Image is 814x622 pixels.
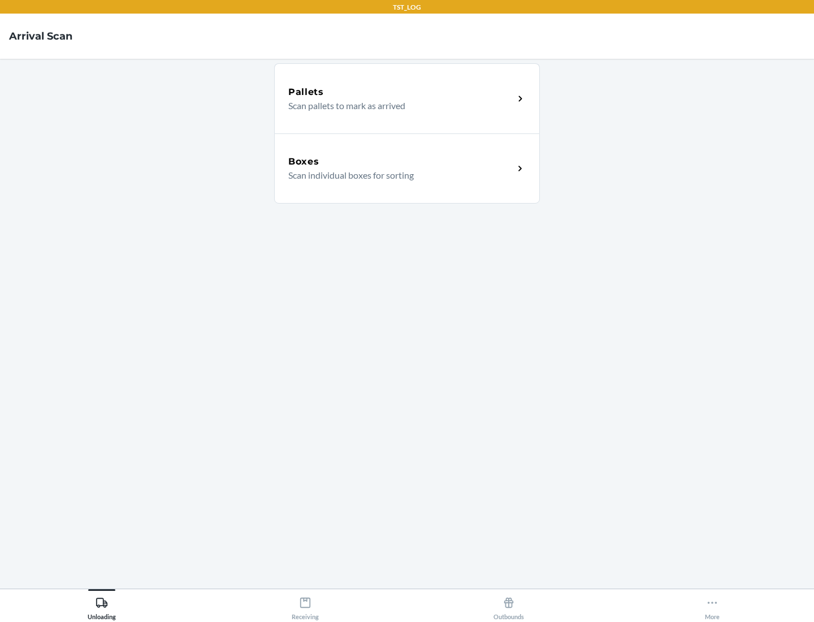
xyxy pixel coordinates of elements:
div: Unloading [88,592,116,620]
button: More [610,589,814,620]
p: Scan individual boxes for sorting [288,169,505,182]
div: More [705,592,720,620]
button: Receiving [203,589,407,620]
a: PalletsScan pallets to mark as arrived [274,63,540,133]
a: BoxesScan individual boxes for sorting [274,133,540,204]
h5: Boxes [288,155,319,169]
div: Receiving [292,592,319,620]
button: Outbounds [407,589,610,620]
p: Scan pallets to mark as arrived [288,99,505,113]
h5: Pallets [288,85,324,99]
div: Outbounds [493,592,524,620]
h4: Arrival Scan [9,29,72,44]
p: TST_LOG [393,2,421,12]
